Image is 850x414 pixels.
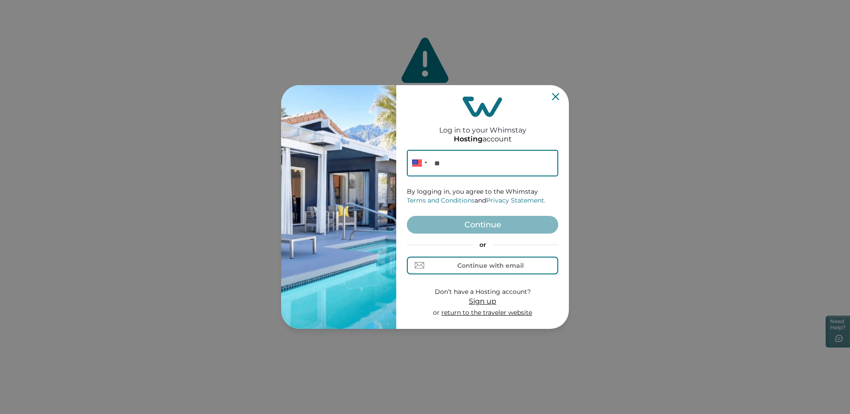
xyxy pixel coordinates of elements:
img: login-logo [463,97,502,117]
button: Close [552,93,559,100]
a: Privacy Statement. [486,196,545,204]
button: Continue [407,216,558,234]
a: Terms and Conditions [407,196,475,204]
button: Continue with email [407,257,558,274]
span: Sign up [469,297,496,305]
p: Don’t have a Hosting account? [433,288,532,297]
img: auth-banner [281,85,396,329]
div: United States: + 1 [407,150,430,176]
p: By logging in, you agree to the Whimstay and [407,187,558,205]
p: or [433,309,532,317]
div: Continue with email [457,262,524,269]
a: return to the traveler website [441,309,532,316]
h2: Log in to your Whimstay [439,117,526,134]
p: account [454,135,512,144]
p: or [407,241,558,250]
p: Hosting [454,135,483,144]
